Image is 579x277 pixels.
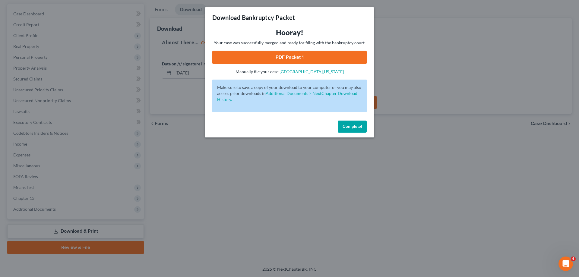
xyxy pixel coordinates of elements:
p: Manually file your case: [212,69,367,75]
iframe: Intercom live chat [558,257,573,271]
h3: Download Bankruptcy Packet [212,13,295,22]
a: Additional Documents > NextChapter Download History. [217,91,357,102]
p: Make sure to save a copy of your download to your computer or you may also access prior downloads in [217,84,362,102]
button: Complete! [338,121,367,133]
span: Complete! [343,124,362,129]
a: PDF Packet 1 [212,51,367,64]
h3: Hooray! [212,28,367,37]
span: 4 [571,257,576,261]
p: Your case was successfully merged and ready for filing with the bankruptcy court. [212,40,367,46]
a: [GEOGRAPHIC_DATA][US_STATE] [280,69,344,74]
